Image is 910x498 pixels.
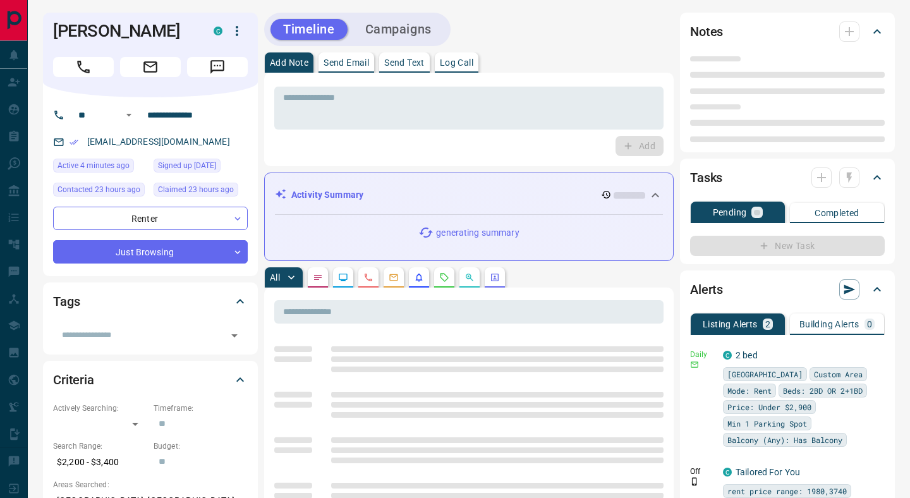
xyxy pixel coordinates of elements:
h2: Criteria [53,370,94,390]
a: 2 bed [736,350,758,360]
p: Listing Alerts [703,320,758,329]
svg: Notes [313,272,323,282]
p: Send Email [324,58,369,67]
p: Completed [815,209,859,217]
p: 0 [867,320,872,329]
svg: Push Notification Only [690,477,699,486]
svg: Lead Browsing Activity [338,272,348,282]
span: Message [187,57,248,77]
span: Signed up [DATE] [158,159,216,172]
div: Tasks [690,162,885,193]
button: Open [226,327,243,344]
svg: Email Verified [70,138,78,147]
p: Budget: [154,440,248,452]
p: Building Alerts [799,320,859,329]
p: Activity Summary [291,188,363,202]
svg: Agent Actions [490,272,500,282]
p: Search Range: [53,440,147,452]
div: condos.ca [214,27,222,35]
span: Mode: Rent [727,384,772,397]
span: Beds: 2BD OR 2+1BD [783,384,863,397]
span: Balcony (Any): Has Balcony [727,434,842,446]
p: Daily [690,349,715,360]
span: rent price range: 1980,3740 [727,485,847,497]
span: [GEOGRAPHIC_DATA] [727,368,803,380]
span: Price: Under $2,900 [727,401,811,413]
span: Custom Area [814,368,863,380]
p: Off [690,466,715,477]
span: Call [53,57,114,77]
h2: Tags [53,291,80,312]
div: Tue Sep 16 2025 [53,159,147,176]
svg: Emails [389,272,399,282]
h2: Notes [690,21,723,42]
h2: Tasks [690,167,722,188]
span: Active 4 minutes ago [58,159,130,172]
span: Email [120,57,181,77]
svg: Listing Alerts [414,272,424,282]
p: $2,200 - $3,400 [53,452,147,473]
div: Renter [53,207,248,230]
p: Actively Searching: [53,403,147,414]
button: Timeline [270,19,348,40]
p: Areas Searched: [53,479,248,490]
p: Pending [713,208,747,217]
div: Just Browsing [53,240,248,264]
p: Add Note [270,58,308,67]
span: Contacted 23 hours ago [58,183,140,196]
svg: Requests [439,272,449,282]
span: Claimed 23 hours ago [158,183,234,196]
p: Send Text [384,58,425,67]
p: Timeframe: [154,403,248,414]
div: Alerts [690,274,885,305]
p: Log Call [440,58,473,67]
div: Mon Sep 15 2025 [53,183,147,200]
h2: Alerts [690,279,723,300]
p: 2 [765,320,770,329]
div: Thu Feb 08 2024 [154,159,248,176]
div: Activity Summary [275,183,663,207]
p: All [270,273,280,282]
div: Tags [53,286,248,317]
svg: Email [690,360,699,369]
span: Min 1 Parking Spot [727,417,807,430]
p: generating summary [436,226,519,240]
a: Tailored For You [736,467,800,477]
button: Campaigns [353,19,444,40]
svg: Opportunities [464,272,475,282]
div: Mon Sep 15 2025 [154,183,248,200]
svg: Calls [363,272,373,282]
h1: [PERSON_NAME] [53,21,195,41]
button: Open [121,107,136,123]
div: condos.ca [723,468,732,477]
div: condos.ca [723,351,732,360]
div: Criteria [53,365,248,395]
a: [EMAIL_ADDRESS][DOMAIN_NAME] [87,137,230,147]
div: Notes [690,16,885,47]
